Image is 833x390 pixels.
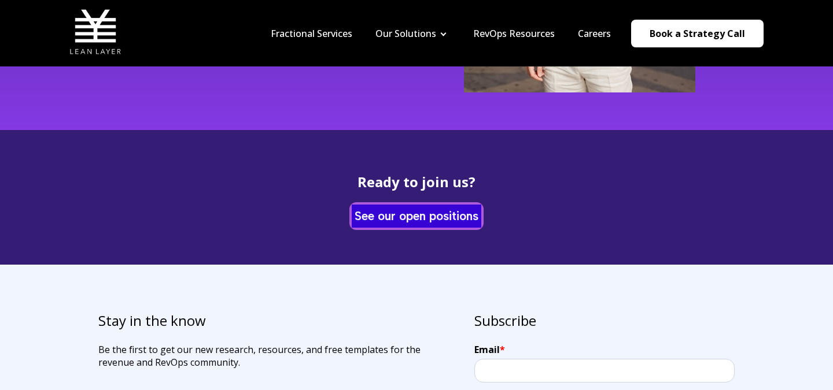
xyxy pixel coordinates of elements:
div: Navigation Menu [259,27,622,40]
a: Our Solutions [375,27,436,40]
h3: Subscribe [474,311,735,330]
a: Book a Strategy Call [631,20,764,47]
h3: Stay in the know [98,311,456,330]
a: Careers [578,27,611,40]
span: Email [474,343,500,356]
a: Fractional Services [271,27,352,40]
img: Lean Layer Logo [69,6,121,58]
a: RevOps Resources [473,27,555,40]
p: Be the first to get our new research, resources, and free templates for the revenue and RevOps co... [98,343,456,369]
h2: Ready to join us? [110,174,723,190]
a: See our open positions [352,205,481,227]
